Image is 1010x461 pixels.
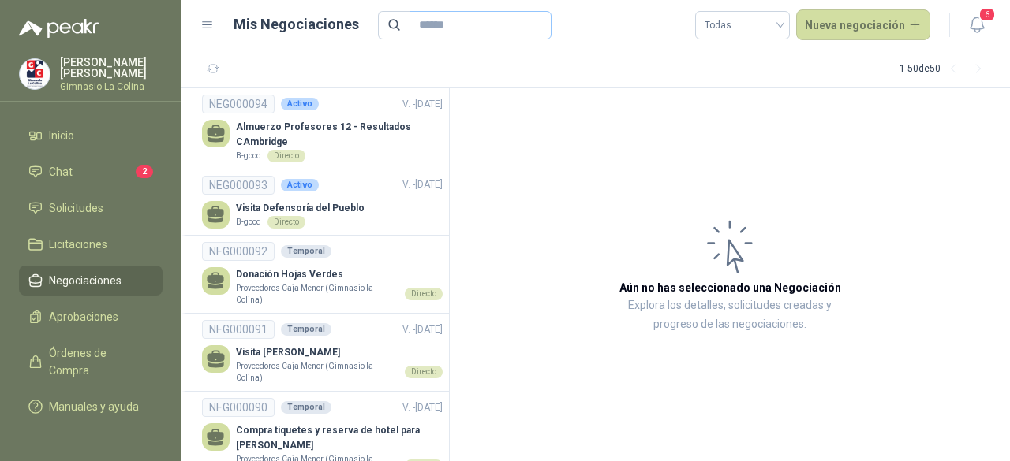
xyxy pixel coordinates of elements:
[49,398,139,415] span: Manuales y ayuda
[60,82,163,91] p: Gimnasio La Colina
[49,344,148,379] span: Órdenes de Compra
[236,267,443,282] p: Donación Hojas Verdes
[405,288,443,300] div: Directo
[236,120,443,150] p: Almuerzo Profesores 12 - Resultados CAmbridge
[60,57,163,79] p: [PERSON_NAME] [PERSON_NAME]
[978,7,996,22] span: 6
[49,127,74,144] span: Inicio
[202,320,443,385] a: NEG000091TemporalV. -[DATE] Visita [PERSON_NAME]Proveedores Caja Menor (Gimnasio la Colina)Directo
[796,9,931,41] button: Nueva negociación
[19,266,163,296] a: Negociaciones
[705,13,780,37] span: Todas
[49,308,118,325] span: Aprobaciones
[19,121,163,151] a: Inicio
[281,98,319,110] div: Activo
[202,176,443,229] a: NEG000093ActivoV. -[DATE] Visita Defensoría del PuebloB-goodDirecto
[19,19,99,38] img: Logo peakr
[19,193,163,223] a: Solicitudes
[281,401,331,414] div: Temporal
[281,179,319,191] div: Activo
[202,95,275,113] div: NEG000094
[281,245,331,258] div: Temporal
[49,199,103,217] span: Solicitudes
[236,423,443,453] p: Compra tiquetes y reserva de hotel para [PERSON_NAME]
[405,366,443,378] div: Directo
[402,402,443,413] span: V. - [DATE]
[136,165,153,178] span: 2
[267,150,305,162] div: Directo
[202,95,443,162] a: NEG000094ActivoV. -[DATE] Almuerzo Profesores 12 - Resultados CAmbridgeB-goodDirecto
[19,392,163,422] a: Manuales y ayuda
[236,282,398,307] p: Proveedores Caja Menor (Gimnasio la Colina)
[202,242,275,261] div: NEG000092
[49,272,122,289] span: Negociaciones
[236,360,398,385] p: Proveedores Caja Menor (Gimnasio la Colina)
[900,57,991,82] div: 1 - 50 de 50
[236,345,443,360] p: Visita [PERSON_NAME]
[202,398,275,417] div: NEG000090
[20,59,50,89] img: Company Logo
[19,302,163,332] a: Aprobaciones
[19,157,163,187] a: Chat2
[236,216,261,229] p: B-good
[234,13,359,35] h1: Mis Negociaciones
[19,338,163,385] a: Órdenes de Compra
[963,11,991,39] button: 6
[402,99,443,110] span: V. - [DATE]
[281,323,331,336] div: Temporal
[608,296,852,334] p: Explora los detalles, solicitudes creadas y progreso de las negociaciones.
[402,324,443,335] span: V. - [DATE]
[19,229,163,259] a: Licitaciones
[236,201,365,216] p: Visita Defensoría del Pueblo
[49,236,107,253] span: Licitaciones
[202,242,443,307] a: NEG000092TemporalDonación Hojas VerdesProveedores Caja Menor (Gimnasio la Colina)Directo
[202,320,275,339] div: NEG000091
[236,150,261,162] p: B-good
[49,163,73,180] span: Chat
[619,279,841,296] h3: Aún no has seleccionado una Negociación
[267,216,305,229] div: Directo
[202,176,275,195] div: NEG000093
[402,179,443,190] span: V. - [DATE]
